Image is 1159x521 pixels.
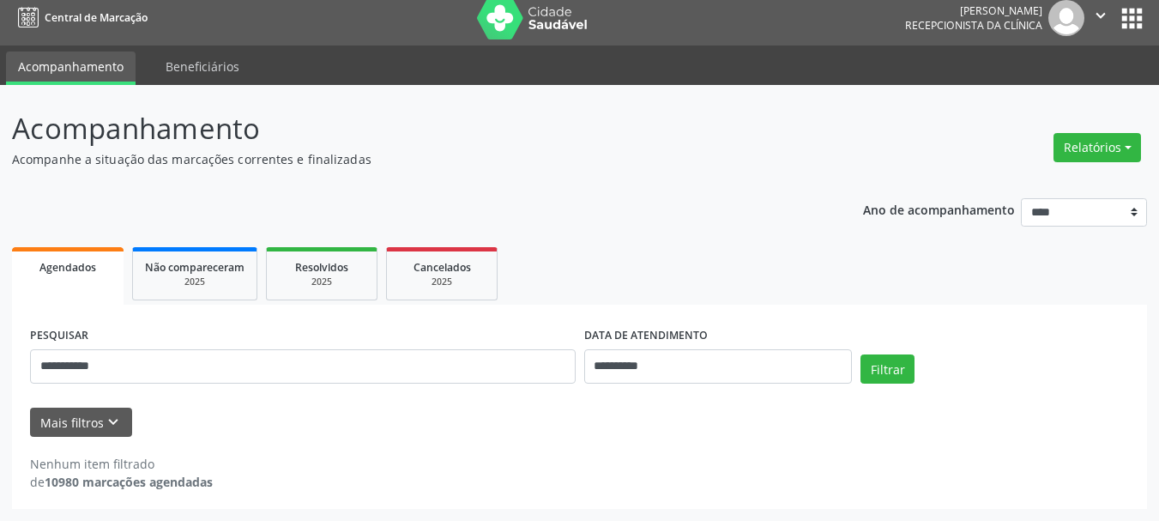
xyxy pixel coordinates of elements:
div: 2025 [145,276,244,288]
button: Mais filtroskeyboard_arrow_down [30,408,132,438]
p: Ano de acompanhamento [863,198,1015,220]
p: Acompanhe a situação das marcações correntes e finalizadas [12,150,806,168]
i: keyboard_arrow_down [104,413,123,432]
a: Beneficiários [154,51,251,82]
button: apps [1117,3,1147,33]
button: Relatórios [1053,133,1141,162]
span: Cancelados [413,260,471,275]
div: de [30,473,213,491]
i:  [1091,6,1110,25]
a: Acompanhamento [6,51,136,85]
label: DATA DE ATENDIMENTO [584,323,708,349]
div: [PERSON_NAME] [905,3,1042,18]
span: Agendados [39,260,96,275]
a: Central de Marcação [12,3,148,32]
span: Resolvidos [295,260,348,275]
button: Filtrar [860,354,915,384]
span: Recepcionista da clínica [905,18,1042,33]
strong: 10980 marcações agendadas [45,474,213,490]
span: Central de Marcação [45,10,148,25]
div: 2025 [279,276,365,288]
div: Nenhum item filtrado [30,455,213,473]
label: PESQUISAR [30,323,88,349]
span: Não compareceram [145,260,244,275]
p: Acompanhamento [12,107,806,150]
div: 2025 [399,276,485,288]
